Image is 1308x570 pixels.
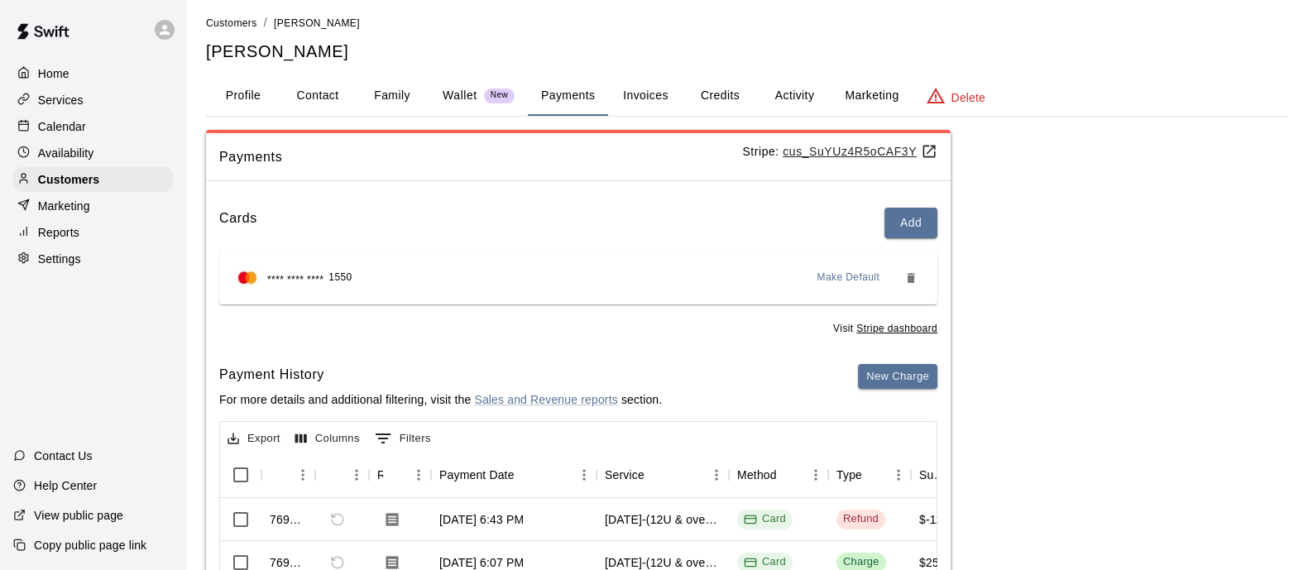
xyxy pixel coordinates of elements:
[323,463,347,486] button: Sort
[219,146,742,168] span: Payments
[206,76,280,116] button: Profile
[484,90,515,101] span: New
[206,41,1288,63] h5: [PERSON_NAME]
[377,505,407,534] button: Download Receipt
[862,463,885,486] button: Sort
[683,76,757,116] button: Credits
[270,511,307,528] div: 769341
[38,65,69,82] p: Home
[206,14,1288,32] nav: breadcrumb
[597,452,729,498] div: Service
[439,452,515,498] div: Payment Date
[280,76,355,116] button: Contact
[406,462,431,487] button: Menu
[34,507,123,524] p: View public page
[439,511,524,528] div: Aug 21, 2025, 6:43 PM
[884,208,937,238] button: Add
[38,251,81,267] p: Settings
[206,76,1288,116] div: basic tabs example
[858,364,937,390] button: New Charge
[431,452,597,498] div: Payment Date
[811,265,887,291] button: Make Default
[572,462,597,487] button: Menu
[344,462,369,487] button: Menu
[206,16,257,29] a: Customers
[270,463,293,486] button: Sort
[919,452,946,498] div: Subtotal
[13,220,173,245] a: Reports
[355,76,429,116] button: Family
[38,224,79,241] p: Reports
[219,208,257,238] h6: Cards
[13,194,173,218] a: Marketing
[13,114,173,139] div: Calendar
[644,463,668,486] button: Sort
[219,391,662,408] p: For more details and additional filtering, visit the section.
[291,426,364,452] button: Select columns
[836,452,862,498] div: Type
[757,76,831,116] button: Activity
[474,393,617,406] a: Sales and Revenue reports
[605,452,644,498] div: Service
[608,76,683,116] button: Invoices
[843,554,879,570] div: Charge
[38,198,90,214] p: Marketing
[371,425,435,452] button: Show filters
[315,452,369,498] div: Refund
[729,452,828,498] div: Method
[783,145,937,158] a: cus_SuYUz4R5oCAF3Y
[13,141,173,165] a: Availability
[742,143,937,160] p: Stripe:
[34,448,93,464] p: Contact Us
[232,270,262,286] img: Credit card brand logo
[777,463,800,486] button: Sort
[704,462,729,487] button: Menu
[219,364,662,386] h6: Payment History
[528,76,608,116] button: Payments
[13,167,173,192] a: Customers
[744,554,786,570] div: Card
[261,452,315,498] div: Id
[515,463,538,486] button: Sort
[13,247,173,271] a: Settings
[737,452,777,498] div: Method
[38,92,84,108] p: Services
[898,265,924,291] button: Remove
[369,452,431,498] div: Receipt
[34,477,97,494] p: Help Center
[264,14,267,31] li: /
[377,452,383,498] div: Receipt
[13,88,173,113] a: Services
[13,61,173,86] div: Home
[206,17,257,29] span: Customers
[290,462,315,487] button: Menu
[443,87,477,104] p: Wallet
[803,462,828,487] button: Menu
[38,145,94,161] p: Availability
[843,511,879,527] div: Refund
[38,171,99,188] p: Customers
[328,270,352,286] span: 1550
[831,76,912,116] button: Marketing
[886,462,911,487] button: Menu
[323,505,352,534] span: Cannot refund a payment with type REFUND
[744,511,786,527] div: Card
[34,537,146,553] p: Copy public page link
[856,323,937,334] a: Stripe dashboard
[833,321,937,338] span: Visit
[223,426,285,452] button: Export
[274,17,360,29] span: [PERSON_NAME]
[919,511,960,528] div: $-12.08
[605,511,721,528] div: August 22-(12U & over Batters) -Firehouse Fastpitch Fridays
[383,463,406,486] button: Sort
[951,89,985,106] p: Delete
[817,270,880,286] span: Make Default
